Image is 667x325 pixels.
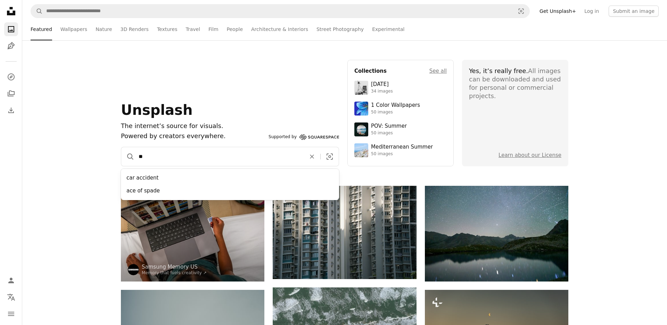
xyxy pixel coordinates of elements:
[269,133,339,141] a: Supported by
[354,102,447,116] a: 1 Color Wallpapers50 images
[513,5,529,18] button: Visual search
[4,39,18,53] a: Illustrations
[304,147,320,166] button: Clear
[609,6,659,17] button: Submit an image
[142,263,207,270] a: Samsung Memory US
[31,5,43,18] button: Search Unsplash
[4,4,18,19] a: Home — Unsplash
[371,123,407,130] div: POV: Summer
[499,152,561,158] a: Learn about our License
[372,18,404,40] a: Experimental
[4,290,18,304] button: Language
[251,18,308,40] a: Architecture & Interiors
[354,122,447,136] a: POV: Summer50 images
[354,102,368,116] img: premium_photo-1688045582333-c8b6961773e0
[371,151,433,157] div: 50 images
[31,4,530,18] form: Find visuals sitewide
[535,6,580,17] a: Get Unsplash+
[469,67,561,100] div: All images can be downloaded and used for personal or commercial projects.
[273,186,416,279] img: Tall apartment buildings with many windows and balconies.
[321,147,339,166] button: Visual search
[354,81,368,95] img: photo-1682590564399-95f0109652fe
[371,110,420,115] div: 50 images
[580,6,603,17] a: Log in
[371,102,420,109] div: 1 Color Wallpapers
[425,230,568,237] a: Starry night sky over a calm mountain lake
[186,18,200,40] a: Travel
[128,264,139,275] img: Go to Samsung Memory US's profile
[4,274,18,287] a: Log in / Sign up
[429,67,447,75] a: See all
[4,307,18,321] button: Menu
[469,67,528,74] span: Yes, it’s really free.
[227,18,243,40] a: People
[121,147,339,166] form: Find visuals sitewide
[121,186,264,282] img: Person inserting sd card into laptop
[60,18,87,40] a: Wallpapers
[142,270,207,275] a: Memory that fuels creativity ↗
[354,81,447,95] a: [DATE]34 images
[354,122,368,136] img: premium_photo-1753820185677-ab78a372b033
[371,81,393,88] div: [DATE]
[316,18,364,40] a: Street Photography
[96,18,112,40] a: Nature
[121,172,339,184] div: car accident
[371,144,433,151] div: Mediterranean Summer
[121,18,149,40] a: 3D Renders
[4,87,18,101] a: Collections
[354,143,447,157] a: Mediterranean Summer50 images
[121,121,266,131] h1: The internet’s source for visuals.
[208,18,218,40] a: Film
[354,143,368,157] img: premium_photo-1688410049290-d7394cc7d5df
[121,147,134,166] button: Search Unsplash
[121,184,339,197] div: ace of spade
[4,22,18,36] a: Photos
[425,186,568,282] img: Starry night sky over a calm mountain lake
[121,102,192,118] span: Unsplash
[121,230,264,237] a: Person inserting sd card into laptop
[371,130,407,136] div: 50 images
[4,103,18,117] a: Download History
[157,18,178,40] a: Textures
[121,131,266,141] p: Powered by creators everywhere.
[354,67,387,75] h4: Collections
[4,70,18,84] a: Explore
[273,229,416,235] a: Tall apartment buildings with many windows and balconies.
[371,89,393,94] div: 34 images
